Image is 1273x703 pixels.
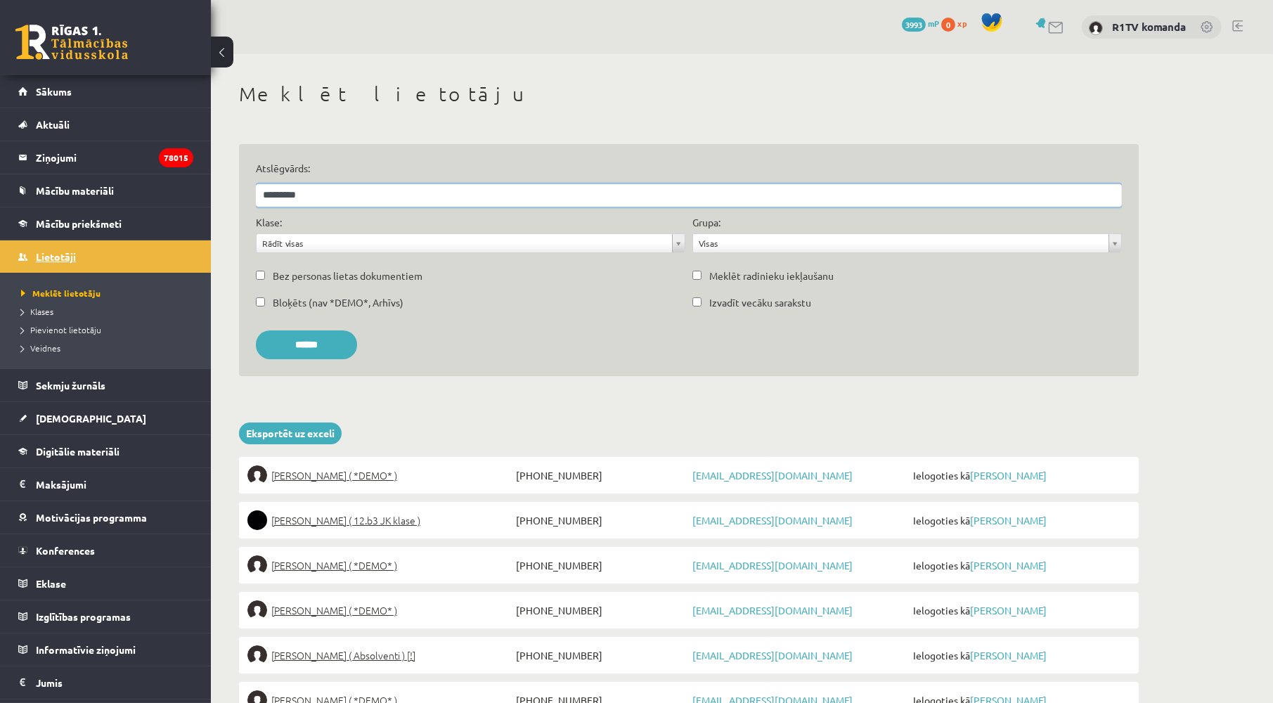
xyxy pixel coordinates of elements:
span: Digitālie materiāli [36,445,119,458]
i: 78015 [159,148,193,167]
a: Aktuāli [18,108,193,141]
a: [PERSON_NAME] ( *DEMO* ) [247,465,512,485]
span: [PERSON_NAME] ( *DEMO* ) [271,600,397,620]
img: R1TV komanda [1089,21,1103,35]
label: Bez personas lietas dokumentiem [273,269,422,283]
label: Bloķēts (nav *DEMO*, Arhīvs) [273,295,403,310]
a: Veidnes [21,342,197,354]
span: Ielogoties kā [910,465,1130,485]
a: Eklase [18,567,193,600]
img: Artūrs Pētersons [247,645,267,665]
span: [PHONE_NUMBER] [512,555,689,575]
span: [PERSON_NAME] ( *DEMO* ) [271,465,397,485]
span: [DEMOGRAPHIC_DATA] [36,412,146,425]
span: Rādīt visas [262,234,666,252]
a: [PERSON_NAME] ( *DEMO* ) [247,600,512,620]
span: xp [957,18,967,29]
span: [PHONE_NUMBER] [512,645,689,665]
a: Mācību priekšmeti [18,207,193,240]
span: Sākums [36,85,72,98]
a: [PERSON_NAME] [970,604,1047,617]
a: Rīgas 1. Tālmācības vidusskola [15,25,128,60]
span: Informatīvie ziņojumi [36,643,136,656]
span: Veidnes [21,342,60,354]
span: Ielogoties kā [910,555,1130,575]
span: 0 [941,18,955,32]
span: [PHONE_NUMBER] [512,600,689,620]
span: Izglītības programas [36,610,131,623]
label: Meklēt radinieku iekļaušanu [709,269,834,283]
a: [PERSON_NAME] [970,514,1047,527]
a: 0 xp [941,18,974,29]
a: Sekmju žurnāls [18,369,193,401]
label: Izvadīt vecāku sarakstu [709,295,811,310]
label: Atslēgvārds: [256,161,1122,176]
a: [PERSON_NAME] [970,469,1047,482]
h1: Meklēt lietotāju [239,82,1139,106]
span: Visas [699,234,1103,252]
a: [PERSON_NAME] ( Absolventi ) [!] [247,645,512,665]
a: Maksājumi [18,468,193,501]
img: Alvins Pētersons [247,510,267,530]
span: Mācību materiāli [36,184,114,197]
span: Pievienot lietotāju [21,324,101,335]
a: Sākums [18,75,193,108]
a: [EMAIL_ADDRESS][DOMAIN_NAME] [692,649,853,662]
a: 3993 mP [902,18,939,29]
span: Ielogoties kā [910,600,1130,620]
span: Mācību priekšmeti [36,217,122,230]
span: Sekmju žurnāls [36,379,105,392]
a: [DEMOGRAPHIC_DATA] [18,402,193,434]
a: Informatīvie ziņojumi [18,633,193,666]
legend: Ziņojumi [36,141,193,174]
a: [EMAIL_ADDRESS][DOMAIN_NAME] [692,469,853,482]
span: Jumis [36,676,63,689]
legend: Maksājumi [36,468,193,501]
img: Nils Petersons [247,465,267,485]
a: Lietotāji [18,240,193,273]
a: [PERSON_NAME] ( 12.b3 JK klase ) [247,510,512,530]
a: [PERSON_NAME] [970,559,1047,572]
a: [PERSON_NAME] ( *DEMO* ) [247,555,512,575]
a: Digitālie materiāli [18,435,193,467]
span: Lietotāji [36,250,76,263]
a: Motivācijas programma [18,501,193,534]
span: [PHONE_NUMBER] [512,465,689,485]
a: R1TV komanda [1112,20,1186,34]
span: 3993 [902,18,926,32]
a: Izglītības programas [18,600,193,633]
img: Artis Pētersons [247,600,267,620]
span: Ielogoties kā [910,645,1130,665]
span: Eklase [36,577,66,590]
a: Ziņojumi78015 [18,141,193,174]
a: [EMAIL_ADDRESS][DOMAIN_NAME] [692,514,853,527]
span: Meklēt lietotāju [21,288,101,299]
a: Mācību materiāli [18,174,193,207]
span: Konferences [36,544,95,557]
label: Grupa: [692,215,720,230]
a: [EMAIL_ADDRESS][DOMAIN_NAME] [692,559,853,572]
a: Jumis [18,666,193,699]
a: Visas [693,234,1121,252]
img: Arnis Pētersons [247,555,267,575]
span: Aktuāli [36,118,70,131]
span: [PERSON_NAME] ( Absolventi ) [!] [271,645,415,665]
a: Klases [21,305,197,318]
label: Klase: [256,215,282,230]
span: Motivācijas programma [36,511,147,524]
a: Rādīt visas [257,234,685,252]
span: [PERSON_NAME] ( *DEMO* ) [271,555,397,575]
span: Klases [21,306,53,317]
a: [EMAIL_ADDRESS][DOMAIN_NAME] [692,604,853,617]
a: Eksportēt uz exceli [239,423,342,444]
a: [PERSON_NAME] [970,649,1047,662]
span: [PHONE_NUMBER] [512,510,689,530]
a: Meklēt lietotāju [21,287,197,299]
span: [PERSON_NAME] ( 12.b3 JK klase ) [271,510,420,530]
a: Konferences [18,534,193,567]
span: Ielogoties kā [910,510,1130,530]
span: mP [928,18,939,29]
a: Pievienot lietotāju [21,323,197,336]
